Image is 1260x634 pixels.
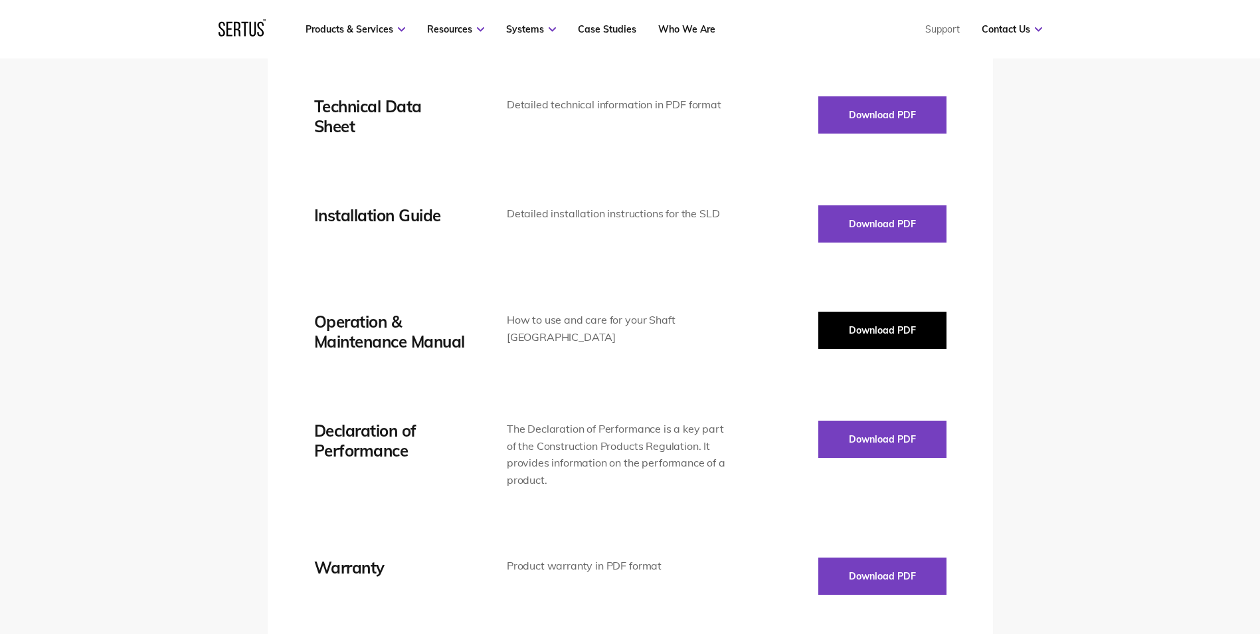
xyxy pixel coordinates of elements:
[506,23,556,35] a: Systems
[507,421,727,488] div: The Declaration of Performance is a key part of the Construction Products Regulation. It provides...
[982,23,1042,35] a: Contact Us
[925,23,960,35] a: Support
[818,312,946,349] button: Download PDF
[427,23,484,35] a: Resources
[507,96,727,114] div: Detailed technical information in PDF format
[818,558,946,595] button: Download PDF
[314,312,467,352] div: Operation & Maintenance Manual
[306,23,405,35] a: Products & Services
[818,421,946,458] button: Download PDF
[507,205,727,223] div: Detailed installation instructions for the SLD
[507,312,727,346] div: How to use and care for your Shaft [GEOGRAPHIC_DATA]
[578,23,636,35] a: Case Studies
[818,96,946,134] button: Download PDF
[1021,480,1260,634] iframe: Chat Widget
[818,205,946,243] button: Download PDF
[507,558,727,575] div: Product warranty in PDF format
[314,205,467,225] div: Installation Guide
[314,421,467,461] div: Declaration of Performance
[314,96,467,136] div: Technical Data Sheet
[658,23,715,35] a: Who We Are
[314,558,467,578] div: Warranty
